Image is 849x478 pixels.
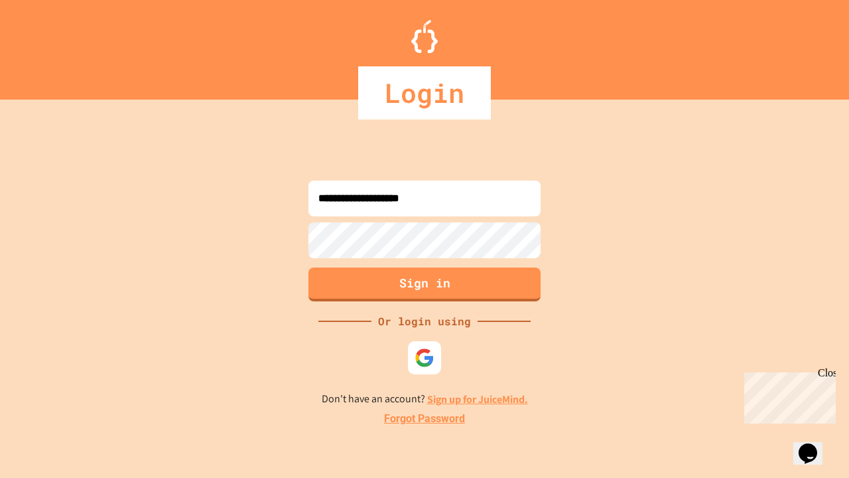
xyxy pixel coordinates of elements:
div: Or login using [371,313,478,329]
iframe: chat widget [739,367,836,424]
img: Logo.svg [411,20,438,53]
div: Login [358,66,491,119]
img: google-icon.svg [415,348,434,368]
p: Don't have an account? [322,391,528,408]
a: Sign up for JuiceMind. [427,392,528,406]
div: Chat with us now!Close [5,5,92,84]
iframe: chat widget [793,425,836,465]
a: Forgot Password [384,411,465,427]
button: Sign in [308,268,541,301]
